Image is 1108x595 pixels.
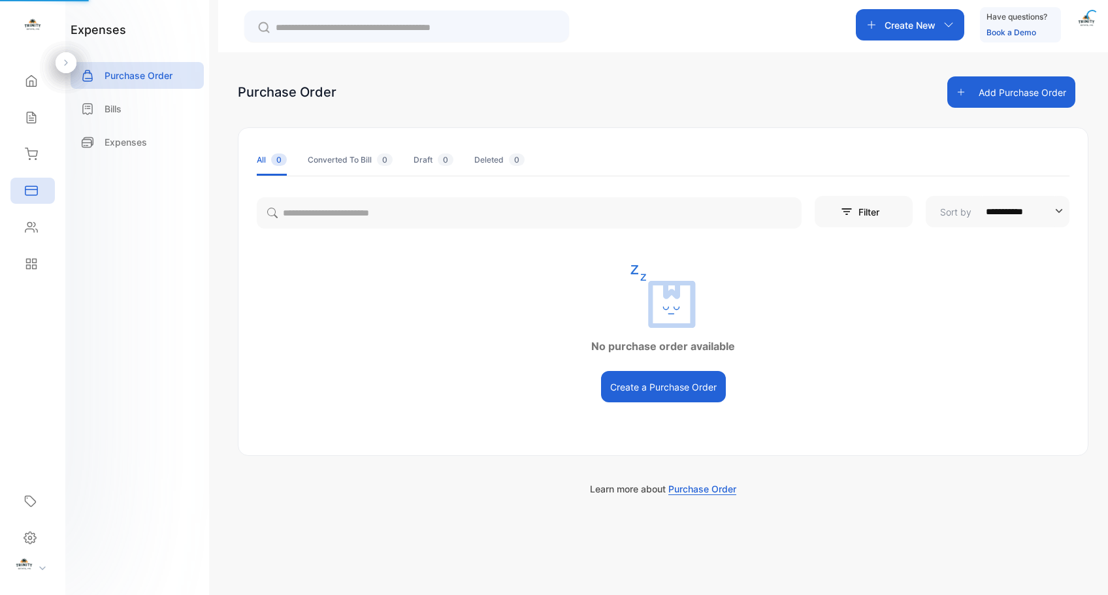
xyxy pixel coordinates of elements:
span: 0 [271,153,287,166]
span: Purchase Order [668,483,736,495]
img: empty state [630,265,696,328]
img: avatar [1077,13,1096,33]
span: 0 [438,153,453,166]
a: Expenses [71,129,204,155]
button: Create New [856,9,964,40]
p: Sort by [940,205,971,219]
div: Draft [414,154,453,166]
a: Bills [71,95,204,122]
img: profile [14,556,34,576]
p: No purchase order available [238,338,1088,354]
p: Purchase Order [105,69,172,82]
p: Bills [105,102,122,116]
button: Create a Purchase Order [601,371,726,402]
button: Add Purchase Order [947,76,1075,108]
p: Expenses [105,135,147,149]
a: Purchase Order [71,62,204,89]
p: Create New [885,18,936,32]
span: 0 [377,153,393,166]
span: 0 [509,153,525,166]
div: Converted To Bill [308,154,393,166]
div: All [257,154,287,166]
div: Purchase Order [238,82,336,102]
p: Have questions? [986,10,1047,24]
button: avatar [1077,9,1096,40]
p: Learn more about [238,482,1088,496]
div: Deleted [474,154,525,166]
button: Sort by [926,196,1069,227]
a: Book a Demo [986,27,1036,37]
img: logo [23,17,42,37]
h1: expenses [71,21,126,39]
